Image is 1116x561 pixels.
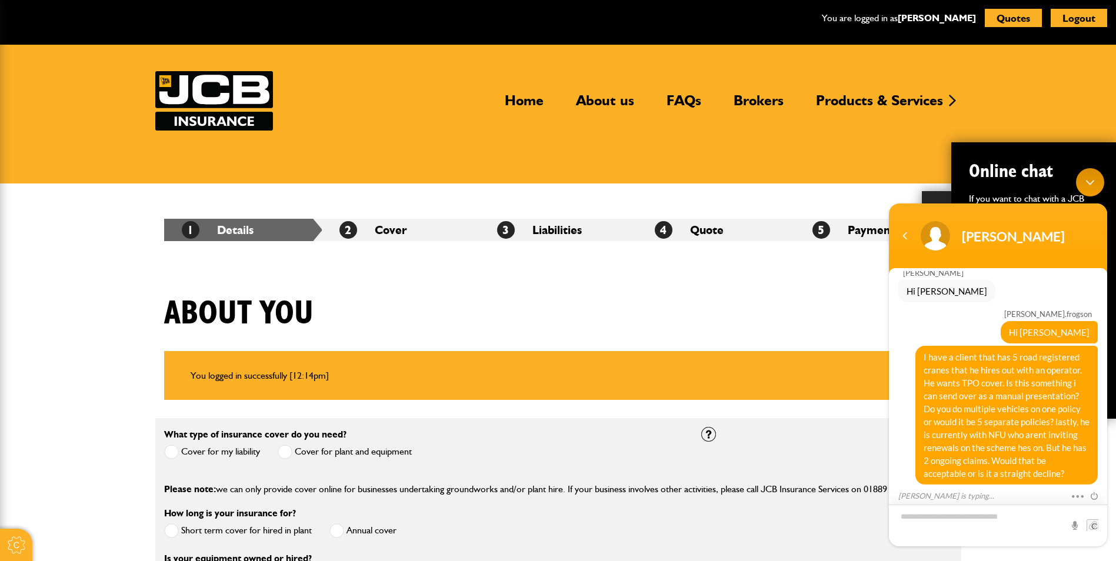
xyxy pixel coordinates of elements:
[155,71,273,131] img: JCB Insurance Services logo
[322,219,479,241] li: Cover
[969,160,1098,182] h2: Online chat
[329,523,397,538] label: Annual cover
[182,221,199,239] span: 1
[1051,9,1107,27] button: Logout
[812,221,830,239] span: 5
[164,483,216,495] span: Please note:
[655,221,672,239] span: 4
[164,294,314,333] h1: About you
[725,92,792,119] a: Brokers
[155,71,273,131] a: JCB Insurance Services
[164,509,296,518] label: How long is your insurance for?
[898,12,976,24] a: [PERSON_NAME]
[164,430,347,439] label: What type of insurance cover do you need?
[164,445,260,459] label: Cover for my liability
[497,221,515,239] span: 3
[339,221,357,239] span: 2
[164,482,952,497] p: we can only provide cover online for businesses undertaking groundworks and/or plant hire. If you...
[807,92,952,119] a: Products & Services
[567,92,643,119] a: About us
[822,11,976,26] p: You are logged in as
[985,9,1042,27] button: Quotes
[496,92,552,119] a: Home
[278,445,412,459] label: Cover for plant and equipment
[164,219,322,241] li: Details
[658,92,710,119] a: FAQs
[164,523,312,538] label: Short term cover for hired in plant
[795,219,952,241] li: Payment
[479,219,637,241] li: Liabilities
[883,162,1113,552] iframe: SalesIQ Chatwindow
[637,219,795,241] li: Quote
[191,368,926,383] li: You logged in successfully [12:14pm]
